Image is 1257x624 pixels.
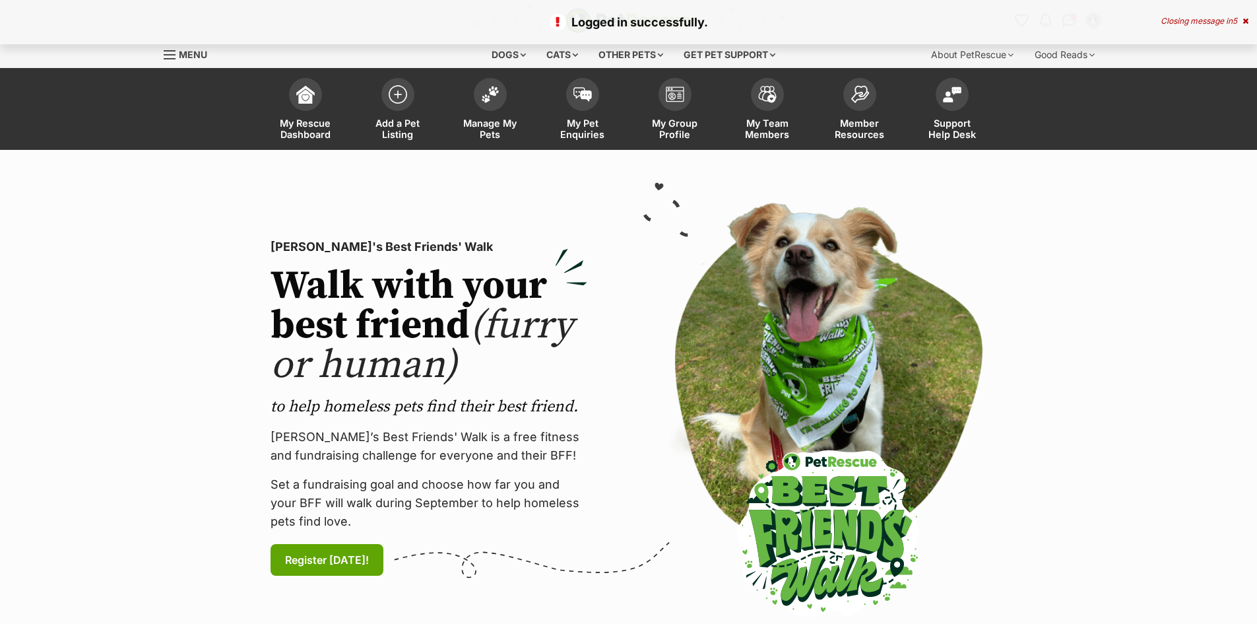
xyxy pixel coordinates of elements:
a: My Team Members [721,71,814,150]
div: Good Reads [1025,42,1104,68]
div: Dogs [482,42,535,68]
p: to help homeless pets find their best friend. [271,396,587,417]
p: [PERSON_NAME]’s Best Friends' Walk is a free fitness and fundraising challenge for everyone and t... [271,428,587,465]
span: Menu [179,49,207,60]
span: My Team Members [738,118,797,140]
a: Register [DATE]! [271,544,383,576]
a: Add a Pet Listing [352,71,444,150]
span: Support Help Desk [922,118,982,140]
img: member-resources-icon-8e73f808a243e03378d46382f2149f9095a855e16c252ad45f914b54edf8863c.svg [851,85,869,103]
img: group-profile-icon-3fa3cf56718a62981997c0bc7e787c4b2cf8bcc04b72c1350f741eb67cf2f40e.svg [666,87,684,102]
span: My Rescue Dashboard [276,118,335,140]
p: Set a fundraising goal and choose how far you and your BFF will walk during September to help hom... [271,475,587,531]
p: [PERSON_NAME]'s Best Friends' Walk [271,238,587,256]
div: Other pets [589,42,672,68]
a: My Rescue Dashboard [259,71,352,150]
a: Menu [164,42,216,65]
a: My Pet Enquiries [536,71,629,150]
img: dashboard-icon-eb2f2d2d3e046f16d808141f083e7271f6b2e854fb5c12c21221c1fb7104beca.svg [296,85,315,104]
span: My Pet Enquiries [553,118,612,140]
span: Manage My Pets [461,118,520,140]
div: Get pet support [674,42,785,68]
div: Cats [537,42,587,68]
a: Manage My Pets [444,71,536,150]
span: My Group Profile [645,118,705,140]
h2: Walk with your best friend [271,267,587,386]
img: pet-enquiries-icon-7e3ad2cf08bfb03b45e93fb7055b45f3efa6380592205ae92323e6603595dc1f.svg [573,87,592,102]
img: help-desk-icon-fdf02630f3aa405de69fd3d07c3f3aa587a6932b1a1747fa1d2bba05be0121f9.svg [943,87,961,102]
span: Member Resources [830,118,889,140]
a: Support Help Desk [906,71,998,150]
a: Member Resources [814,71,906,150]
img: team-members-icon-5396bd8760b3fe7c0b43da4ab00e1e3bb1a5d9ba89233759b79545d2d3fc5d0d.svg [758,86,777,103]
span: (furry or human) [271,301,573,390]
div: About PetRescue [922,42,1023,68]
a: My Group Profile [629,71,721,150]
span: Register [DATE]! [285,552,369,568]
img: manage-my-pets-icon-02211641906a0b7f246fdf0571729dbe1e7629f14944591b6c1af311fb30b64b.svg [481,86,500,103]
img: add-pet-listing-icon-0afa8454b4691262ce3f59096e99ab1cd57d4a30225e0717b998d2c9b9846f56.svg [389,85,407,104]
span: Add a Pet Listing [368,118,428,140]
